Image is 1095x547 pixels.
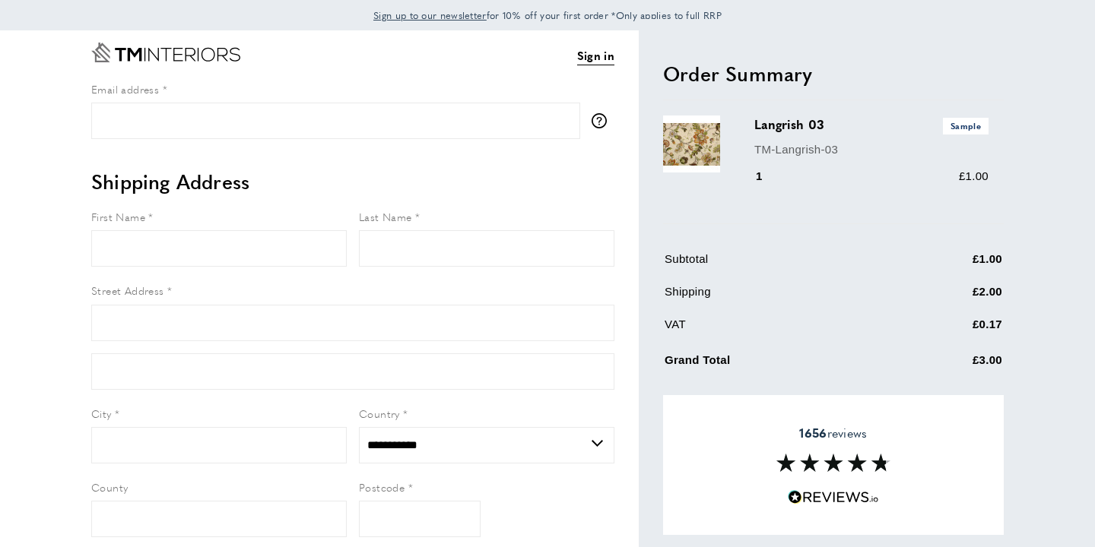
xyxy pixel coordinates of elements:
div: 1 [754,167,784,185]
span: Street Address [91,283,164,298]
span: Postcode [359,479,405,495]
span: Sign up to our newsletter [373,8,487,22]
td: £3.00 [897,348,1002,381]
p: TM-Langrish-03 [754,141,989,159]
td: VAT [665,315,896,345]
span: Email address [91,81,159,96]
span: £1.00 [959,169,989,182]
img: Reviews section [776,454,890,472]
h3: Langrish 03 [754,115,989,134]
a: Sign up to our newsletter [373,8,487,23]
span: City [91,406,112,421]
h2: Order Summary [663,60,1004,87]
button: More information [592,113,614,128]
img: Reviews.io 5 stars [788,490,879,504]
span: County [91,479,128,495]
td: Shipping [665,283,896,312]
span: Country [359,406,400,421]
span: for 10% off your first order *Only applies to full RRP [373,8,722,22]
span: First Name [91,209,145,224]
td: Subtotal [665,250,896,280]
span: Sample [943,118,989,134]
td: £2.00 [897,283,1002,312]
td: £0.17 [897,315,1002,345]
td: Grand Total [665,348,896,381]
strong: 1656 [799,424,827,441]
td: £1.00 [897,250,1002,280]
img: Langrish 03 [663,115,720,172]
a: Sign in [577,46,614,65]
span: Last Name [359,209,412,224]
span: reviews [799,425,867,441]
a: Go to Home page [91,43,240,62]
h2: Shipping Address [91,168,614,195]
